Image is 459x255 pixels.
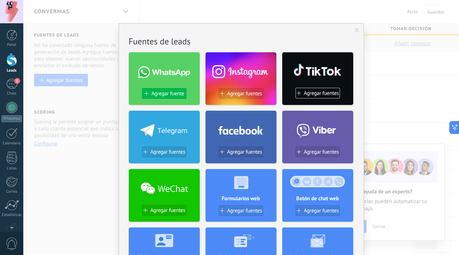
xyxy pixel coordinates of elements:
h4: Formularios web [205,195,276,202]
span: Agregar fuentes [150,207,185,213]
button: Agregar fuentes [295,88,340,98]
div: Calendario [1,141,22,146]
div: Listas [1,166,22,171]
h2: Fuentes de leads [129,36,354,47]
button: Agregar fuentes [295,146,340,157]
span: Agregar fuentes [227,91,262,97]
span: Agregar fuentes [304,149,339,155]
div: Leads [1,68,22,73]
button: Agregar fuente [142,88,186,99]
span: Agregar fuentes [227,208,262,214]
span: Agregar fuentes [227,149,262,155]
button: Agregar fuentes [142,205,186,216]
h4: Botón de chat web [282,195,353,202]
span: Agregar fuentes [150,149,185,155]
div: Correo [1,189,22,194]
button: Agregar fuentes [219,88,263,99]
span: Agregar fuente [151,91,184,97]
div: Panel [1,43,22,47]
button: Agregar fuentes [295,205,340,216]
div: Estadísticas [1,213,22,217]
button: Agregar fuentes [219,146,263,157]
span: Agregar fuentes [304,90,339,96]
div: WhatsApp [1,115,22,122]
button: Agregar fuentes [142,146,186,157]
span: 1 [14,78,20,84]
span: Agregar fuentes [304,208,339,214]
button: Agregar fuentes [219,205,263,216]
div: Chats [1,91,22,96]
